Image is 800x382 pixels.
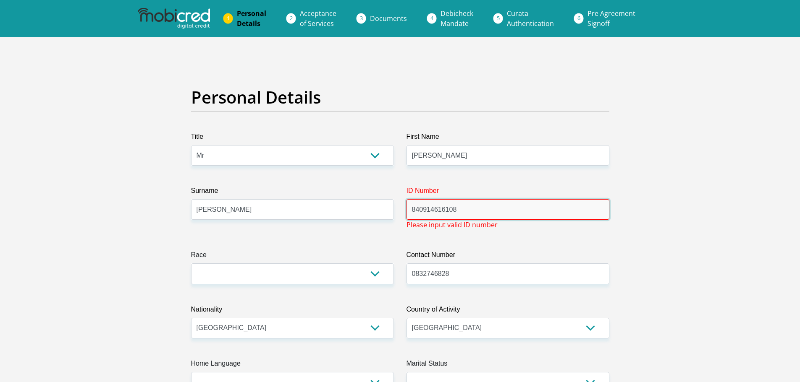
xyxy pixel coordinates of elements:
[407,145,609,166] input: First Name
[370,14,407,23] span: Documents
[588,9,635,28] span: Pre Agreement Signoff
[407,199,609,220] input: ID Number
[407,220,498,230] span: Please input valid ID number
[237,9,266,28] span: Personal Details
[407,304,609,318] label: Country of Activity
[300,9,336,28] span: Acceptance of Services
[191,199,394,220] input: Surname
[191,359,394,372] label: Home Language
[407,250,609,263] label: Contact Number
[407,132,609,145] label: First Name
[293,5,343,32] a: Acceptanceof Services
[138,8,210,29] img: mobicred logo
[363,10,414,27] a: Documents
[407,359,609,372] label: Marital Status
[407,263,609,284] input: Contact Number
[407,186,609,199] label: ID Number
[191,250,394,263] label: Race
[191,186,394,199] label: Surname
[191,304,394,318] label: Nationality
[507,9,554,28] span: Curata Authentication
[500,5,561,32] a: CurataAuthentication
[434,5,480,32] a: DebicheckMandate
[230,5,273,32] a: PersonalDetails
[191,87,609,107] h2: Personal Details
[191,132,394,145] label: Title
[441,9,473,28] span: Debicheck Mandate
[581,5,642,32] a: Pre AgreementSignoff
